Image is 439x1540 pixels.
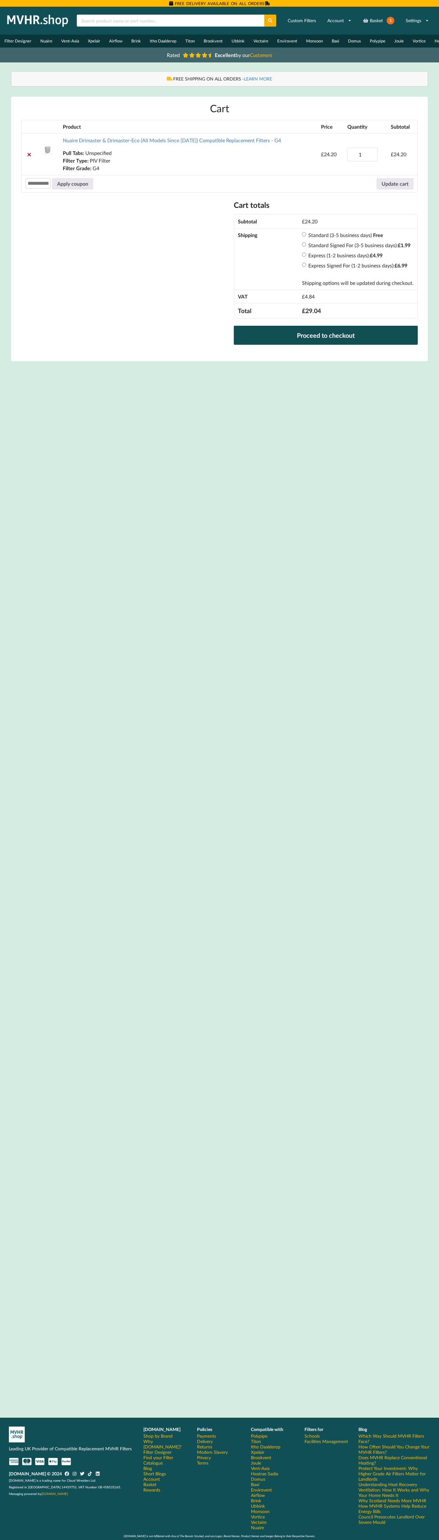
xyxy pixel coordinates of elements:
[395,262,407,268] bdi: 6.99
[143,1455,173,1460] a: Find your Filter
[143,1439,188,1449] a: Why [DOMAIN_NAME]?
[21,102,418,115] h1: Cart
[308,252,383,258] label: Express (1-2 business days):
[344,120,387,133] th: Quantity
[143,1487,160,1492] a: Rewards
[387,120,417,133] th: Subtotal
[377,178,414,189] button: Update cart
[251,1471,278,1476] a: Heatrae Sadia
[63,164,313,172] p: G4
[302,279,414,287] p: Shipping options will be updated during checkout.
[215,52,272,58] span: by our
[358,1514,430,1525] a: Council Presocutes Landlord Over Severe Mould
[9,1427,25,1442] img: mvhr-inverted.png
[197,1427,212,1432] b: Policies
[9,1485,121,1489] span: Registered in [GEOGRAPHIC_DATA] 14459751. VAT Number GB 458535265.
[308,232,372,238] label: Standard (3-5 business days)
[234,228,298,290] th: Shipping
[391,151,394,157] span: £
[251,1482,259,1487] a: Baxi
[9,1534,430,1538] div: [DOMAIN_NAME] is not Affiliated with Any of The Brands Stocked, and any Logos, Brand Names, Produ...
[358,1503,430,1514] a: How MVHR Systems Help Reduce Energy Bills
[395,262,397,268] span: £
[181,35,199,48] a: Titon
[251,1466,270,1471] a: Vent-Axia
[249,35,273,48] a: Vectaire
[9,1471,62,1476] b: [DOMAIN_NAME] © 2024
[18,76,422,82] div: FREE SHIPPING ON ALL ORDERS -
[63,149,84,157] dt: Pull Tabs:
[197,1449,228,1455] a: Modern Slavery
[302,307,305,314] span: £
[63,149,313,157] p: Unspecified
[308,242,410,248] label: Standard Signed For (3-5 business days):
[398,242,410,248] bdi: 1.99
[251,1433,267,1439] a: Polypipe
[41,1492,68,1496] a: [DOMAIN_NAME]
[143,1476,160,1482] a: Account
[127,35,145,48] a: Brink
[63,157,88,164] dt: Filter Type:
[321,151,324,157] span: £
[251,1449,264,1455] a: Xpelair
[358,1444,430,1455] a: How Often Should You Change Your MVHR Filters?
[143,1471,166,1476] a: Short Blogs
[305,1439,348,1444] a: Facilities Management
[358,1455,430,1466] a: Does MVHR Replace Conventional Heating?
[197,1455,211,1460] a: Privacy
[143,1427,180,1432] b: [DOMAIN_NAME]
[215,52,236,58] b: Excellent
[358,1466,430,1482] a: Protect Your Investment: Why Higher Grade Air Filters Matter for Landlords
[143,1460,163,1466] a: Catalogue
[143,1449,172,1455] a: Filter Designer
[251,1525,264,1530] a: Nuaire
[9,1446,134,1452] p: Leading UK Provider of Compatible Replacement MVHR Filters
[162,50,277,60] a: Rated Excellentby ourCustomers
[83,35,105,48] a: Xpelair
[25,151,33,158] a: Remove Nuaire Drimaster & Drimaster-Eco (All Models Since 2001) Compatible Replacement Filters - ...
[9,1479,95,1482] span: [DOMAIN_NAME] is a trading name for Cloud Wrestlers Ltd
[63,157,313,164] p: PIV Filter
[302,293,305,299] span: £
[197,1444,212,1449] a: Returns
[234,326,418,345] a: Proceed to checkout
[308,262,407,268] label: Express Signed For (1-2 business days):
[302,218,318,224] bdi: 24.20
[302,293,315,299] span: 4.84
[402,15,433,26] a: Settings
[284,15,320,26] a: Custom Filters
[9,1492,68,1496] span: Messaging powered by
[59,120,317,133] th: Product
[36,35,57,48] a: Nuaire
[251,1427,283,1432] b: Compatible with
[344,35,365,48] a: Domus
[273,35,302,48] a: Envirovent
[387,17,394,24] span: 1
[251,1492,265,1498] a: Airflow
[305,1433,320,1439] a: Schools
[321,151,337,157] bdi: 24.20
[105,35,127,48] a: Airflow
[251,1514,265,1519] a: Vortice
[77,15,264,27] input: Search product name or part number...
[302,35,327,48] a: Monsoon
[251,1519,266,1525] a: Vectaire
[143,1466,152,1471] a: Blog
[250,52,272,58] i: Customers
[347,148,378,161] input: Product quantity
[4,13,71,29] img: mvhr.shop.png
[302,307,321,314] bdi: 29.04
[327,35,344,48] a: Baxi
[43,144,53,155] img: Nuaire Drimaster & Drimaster-Eco (All Models Since 2001) Compatible MVHR Filter Replacement Set f...
[390,35,408,48] a: Joule
[370,252,373,258] span: £
[305,1427,323,1432] b: Filters for
[358,1427,367,1432] b: Blog
[227,35,249,48] a: Ubbink
[358,1433,430,1444] a: Which Way Should MVHR Filters Face?
[251,1439,261,1444] a: Titon
[197,1460,208,1466] a: Terms
[251,1476,265,1482] a: Domus
[317,120,344,133] th: Price
[251,1455,271,1460] a: Brookvent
